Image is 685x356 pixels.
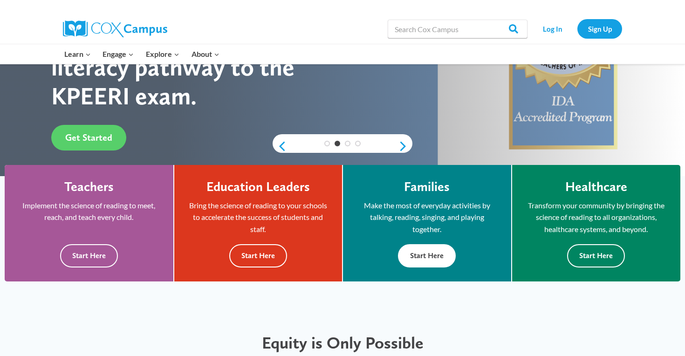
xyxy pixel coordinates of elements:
[355,141,361,146] a: 4
[97,44,140,64] button: Child menu of Engage
[526,199,667,235] p: Transform your community by bringing the science of reading to all organizations, healthcare syst...
[174,165,342,281] a: Education Leaders Bring the science of reading to your schools to accelerate the success of stude...
[324,141,330,146] a: 1
[58,44,225,64] nav: Primary Navigation
[532,19,622,38] nav: Secondary Navigation
[229,244,287,267] button: Start Here
[65,132,112,143] span: Get Started
[398,141,412,152] a: next
[185,44,226,64] button: Child menu of About
[58,44,97,64] button: Child menu of Learn
[343,165,511,281] a: Families Make the most of everyday activities by talking, reading, singing, and playing together....
[140,44,185,64] button: Child menu of Explore
[398,244,456,267] button: Start Here
[19,199,159,223] p: Implement the science of reading to meet, reach, and teach every child.
[206,179,310,195] h4: Education Leaders
[532,19,573,38] a: Log In
[577,19,622,38] a: Sign Up
[60,244,118,267] button: Start Here
[188,199,329,235] p: Bring the science of reading to your schools to accelerate the success of students and staff.
[565,179,627,195] h4: Healthcare
[388,20,527,38] input: Search Cox Campus
[273,137,412,156] div: content slider buttons
[273,141,287,152] a: previous
[5,165,173,281] a: Teachers Implement the science of reading to meet, reach, and teach every child. Start Here
[345,141,350,146] a: 3
[512,165,681,281] a: Healthcare Transform your community by bringing the science of reading to all organizations, heal...
[51,125,126,151] a: Get Started
[357,199,497,235] p: Make the most of everyday activities by talking, reading, singing, and playing together.
[404,179,450,195] h4: Families
[64,179,114,195] h4: Teachers
[335,141,340,146] a: 2
[63,21,167,37] img: Cox Campus
[567,244,625,267] button: Start Here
